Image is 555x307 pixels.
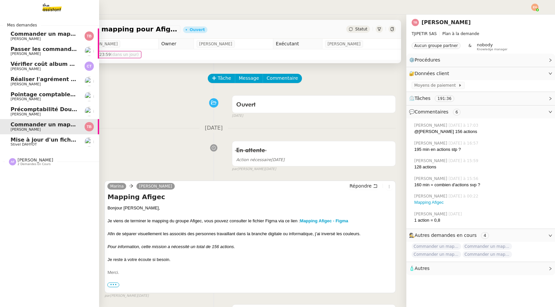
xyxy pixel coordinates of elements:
[236,102,256,108] span: Ouvert
[200,124,228,133] span: [DATE]
[355,27,367,31] span: Statut
[236,148,265,153] span: En attente
[34,26,178,32] span: Commander un mapping pour Afigec
[267,74,298,82] span: Commentaire
[415,96,430,101] span: Tâches
[449,193,480,199] span: [DATE] à 00:22
[415,57,440,63] span: Procédures
[414,217,550,224] div: 1 action = 0,8
[107,205,393,211] div: Bonjour [PERSON_NAME],
[406,229,555,242] div: 🕵️Autres demandes en cours 4
[442,31,479,36] span: Plan à la demande
[232,166,238,172] span: par
[137,293,149,299] span: [DATE]
[350,183,372,189] span: Répondre
[11,112,41,116] span: [PERSON_NAME]
[85,107,94,116] img: users%2FxcSDjHYvjkh7Ays4vB9rOShue3j1%2Favatar%2Fc5852ac1-ab6d-4275-813a-2130981b2f82
[406,106,555,118] div: 💬Commentaires 6
[11,142,37,147] span: Stivel DAHYOT
[409,266,429,271] span: 🧴
[11,91,96,98] span: Pointage comptable - [DATE]
[412,31,437,36] span: TJIPETIR SAS
[412,19,419,26] img: svg
[263,74,302,83] button: Commentaire
[409,56,443,64] span: ⚙️
[85,47,94,56] img: users%2FtFhOaBya8rNVU5KG7br7ns1BCvi2%2Favatar%2Faa8c47da-ee6c-4101-9e7d-730f2e64f978
[218,74,231,82] span: Tâche
[481,232,489,239] nz-tag: 4
[453,109,461,115] nz-tag: 6
[11,106,103,112] span: Précomptabilité Dougs- [DATE]
[406,54,555,66] div: ⚙️Procédures
[328,41,361,47] span: [PERSON_NAME]
[18,162,51,166] span: 2 demandes en cours
[107,231,393,237] div: Afin de séparer visuellement les associés des personnes travaillant dans la branche digitale ou i...
[232,113,243,119] span: [DATE]
[414,164,550,170] div: 128 actions
[414,211,449,217] span: [PERSON_NAME]
[415,109,448,114] span: Commentaires
[85,77,94,86] img: users%2F8F3ae0CdRNRxLT9M8DTLuFZT1wq1%2Favatar%2F8d3ba6ea-8103-41c2-84d4-2a4cca0cf040
[235,74,263,83] button: Message
[414,158,449,164] span: [PERSON_NAME]
[11,31,113,37] span: Commander un mapping pour ACF
[406,92,555,105] div: ⏲️Tâches 191:36
[409,109,463,114] span: 💬
[415,71,449,76] span: Données client
[236,157,284,162] span: [DATE]
[85,92,94,101] img: users%2FABbKNE6cqURruDjcsiPjnOKQJp72%2Favatar%2F553dd27b-fe40-476d-bebb-74bc1599d59c
[414,200,444,205] a: Mapping Afigec
[107,218,393,224] div: Je viens de terminer le mapping du groupe Afigec, vous pouvez consulter le fichier Figma via ce l...
[414,128,550,135] div: @[PERSON_NAME] 156 actions
[3,22,41,28] span: Mes demandes
[412,42,461,49] nz-tag: Aucun groupe partner
[449,140,480,146] span: [DATE] à 16:57
[11,97,41,101] span: [PERSON_NAME]
[462,251,512,258] span: Commander un mapping pour Fideliance
[449,122,480,128] span: [DATE] à 17:03
[18,157,53,162] span: [PERSON_NAME]
[110,184,124,189] span: Marina
[414,146,550,153] div: 195 min en actions stp ?
[409,70,452,77] span: 🔐
[111,52,138,57] span: (dans un jour)
[477,42,493,47] span: nobody
[300,218,348,223] a: Mapping Afigec - Figma
[406,262,555,275] div: 🧴Autres
[11,52,41,56] span: [PERSON_NAME]
[449,158,480,164] span: [DATE] à 15:59
[107,192,393,201] h4: Mapping Afigec
[414,176,449,182] span: [PERSON_NAME]
[435,95,454,102] nz-tag: 191:36
[104,293,110,299] span: par
[107,256,393,263] div: Je reste à votre écoute si besoin.
[347,182,380,190] button: Répondre
[85,62,94,71] img: svg
[104,293,149,299] small: [PERSON_NAME]
[406,67,555,80] div: 🔐Données client
[414,182,550,188] div: 160 min = combien d'actions svp ?
[462,243,512,250] span: Commander un mapping pour Compta [GEOGRAPHIC_DATA]
[477,48,507,51] span: Knowledge manager
[208,74,235,83] button: Tâche
[412,251,461,258] span: Commander un mapping pour [PERSON_NAME]
[136,183,175,189] a: [PERSON_NAME]
[468,42,471,51] span: &
[159,39,194,49] td: Owner
[11,37,41,41] span: [PERSON_NAME]
[273,39,322,49] td: Exécutant
[11,61,113,67] span: Vérifier coût album photo Romane
[11,121,120,128] span: Commander un mapping pour Afigec
[11,137,145,143] span: Mise à jour d'un fichier de formation - [DATE]
[107,269,393,276] div: Merci.
[9,158,16,165] img: svg
[477,42,507,51] app-user-label: Knowledge manager
[449,176,480,182] span: [DATE] à 15:56
[414,140,449,146] span: [PERSON_NAME]
[11,82,41,86] span: [PERSON_NAME]
[85,137,94,147] img: users%2FKIcnt4T8hLMuMUUpHYCYQM06gPC2%2Favatar%2F1dbe3bdc-0f95-41bf-bf6e-fc84c6569aaf
[11,67,41,71] span: [PERSON_NAME]
[85,41,118,47] span: [PERSON_NAME]
[414,82,458,89] span: Moyens de paiement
